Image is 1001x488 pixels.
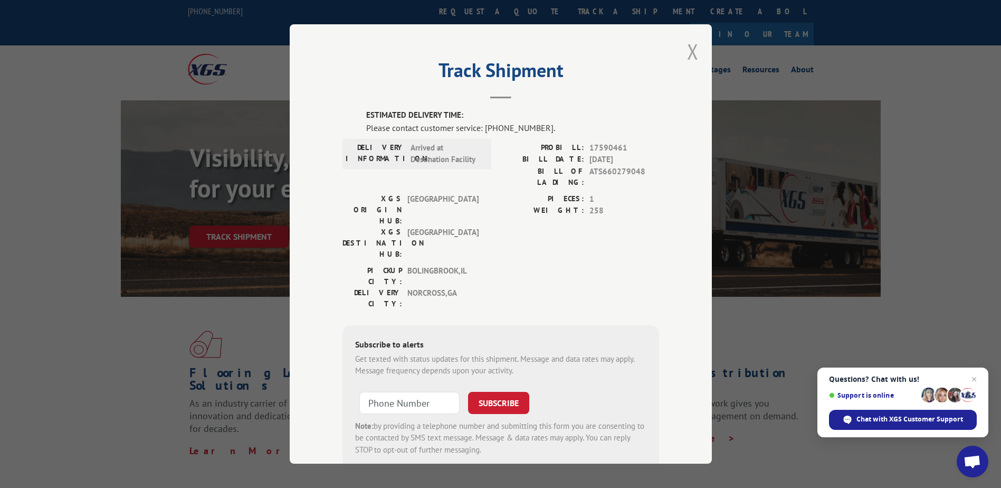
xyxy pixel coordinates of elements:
[501,166,584,188] label: BILL OF LADING:
[342,227,402,260] label: XGS DESTINATION HUB:
[589,142,659,154] span: 17590461
[501,154,584,166] label: BILL DATE:
[468,392,529,414] button: SUBSCRIBE
[355,353,646,377] div: Get texted with status updates for this shipment. Message and data rates may apply. Message frequ...
[501,142,584,154] label: PROBILL:
[856,415,963,424] span: Chat with XGS Customer Support
[407,287,479,309] span: NORCROSS , GA
[589,154,659,166] span: [DATE]
[366,109,659,121] label: ESTIMATED DELIVERY TIME:
[342,63,659,83] h2: Track Shipment
[342,287,402,309] label: DELIVERY CITY:
[829,391,918,399] span: Support is online
[589,166,659,188] span: ATS660279048
[346,142,405,166] label: DELIVERY INFORMATION:
[407,265,479,287] span: BOLINGBROOK , IL
[355,421,374,431] strong: Note:
[355,338,646,353] div: Subscribe to alerts
[829,375,977,383] span: Questions? Chat with us!
[957,446,988,477] div: Open chat
[366,121,659,134] div: Please contact customer service: [PHONE_NUMBER].
[968,373,980,386] span: Close chat
[501,205,584,217] label: WEIGHT:
[501,193,584,205] label: PIECES:
[359,392,460,414] input: Phone Number
[355,420,646,456] div: by providing a telephone number and submitting this form you are consenting to be contacted by SM...
[589,193,659,205] span: 1
[342,265,402,287] label: PICKUP CITY:
[342,193,402,227] label: XGS ORIGIN HUB:
[589,205,659,217] span: 258
[407,193,479,227] span: [GEOGRAPHIC_DATA]
[411,142,482,166] span: Arrived at Destination Facility
[407,227,479,260] span: [GEOGRAPHIC_DATA]
[687,37,699,65] button: Close modal
[829,410,977,430] div: Chat with XGS Customer Support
